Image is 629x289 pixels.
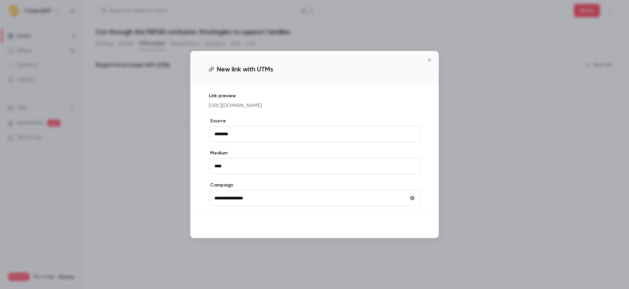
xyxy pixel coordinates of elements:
button: utmCampaign [407,193,418,203]
button: Close [423,54,436,67]
span: New link with UTMs [217,64,273,74]
label: Campaign [209,182,420,188]
label: Source [209,118,420,124]
p: [URL][DOMAIN_NAME] [209,102,420,110]
p: Link preview [209,93,420,99]
button: Save [396,220,420,233]
label: Medium [209,150,420,156]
